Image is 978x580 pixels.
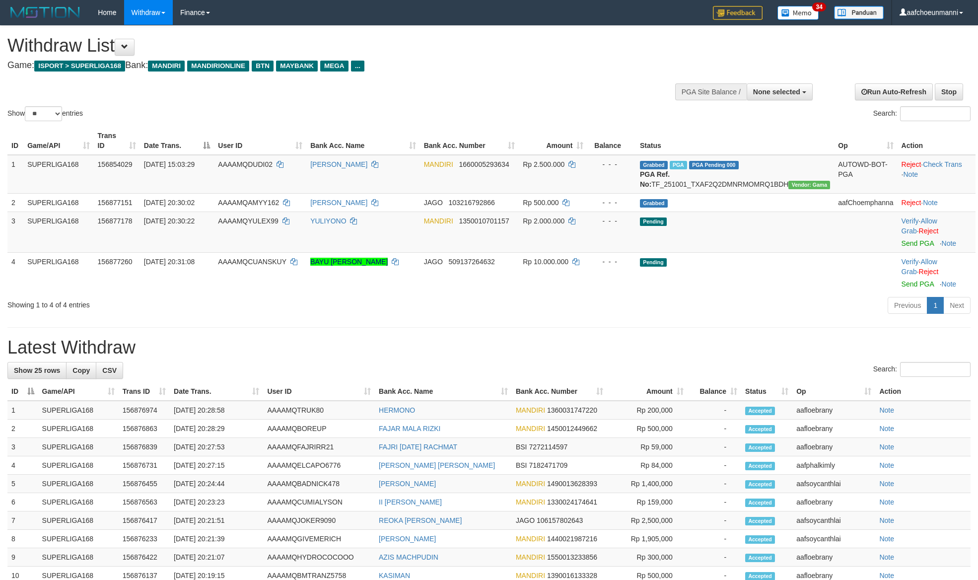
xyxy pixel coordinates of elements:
[263,475,375,493] td: AAAAMQBADNICK478
[7,193,23,212] td: 2
[424,199,443,207] span: JAGO
[310,217,346,225] a: YULIYONO
[170,475,263,493] td: [DATE] 20:24:44
[745,499,775,507] span: Accepted
[902,258,937,276] a: Allow Grab
[523,217,564,225] span: Rp 2.000.000
[879,572,894,580] a: Note
[591,216,632,226] div: - - -
[879,498,894,506] a: Note
[902,217,937,235] a: Allow Grab
[276,61,318,72] span: MAYBANK
[516,498,545,506] span: MANDIRI
[587,127,636,155] th: Balance
[640,161,668,169] span: Grabbed
[607,438,688,456] td: Rp 59,000
[7,420,38,438] td: 2
[144,199,195,207] span: [DATE] 20:30:02
[7,401,38,420] td: 1
[263,420,375,438] td: AAAAMQBOREUP
[713,6,763,20] img: Feedback.jpg
[119,530,170,548] td: 156876233
[688,382,741,401] th: Balance: activate to sort column ascending
[942,239,957,247] a: Note
[38,530,119,548] td: SUPERLIGA168
[745,443,775,452] span: Accepted
[792,493,875,511] td: aafloebrany
[792,511,875,530] td: aafsoycanthlai
[420,127,519,155] th: Bank Acc. Number: activate to sort column ascending
[923,199,938,207] a: Note
[7,252,23,293] td: 4
[38,401,119,420] td: SUPERLIGA168
[119,548,170,567] td: 156876422
[935,83,963,100] a: Stop
[66,362,96,379] a: Copy
[607,493,688,511] td: Rp 159,000
[214,127,306,155] th: User ID: activate to sort column ascending
[310,199,367,207] a: [PERSON_NAME]
[7,296,400,310] div: Showing 1 to 4 of 4 entries
[148,61,185,72] span: MANDIRI
[263,401,375,420] td: AAAAMQTRUK80
[523,160,564,168] span: Rp 2.500.000
[919,227,939,235] a: Reject
[72,366,90,374] span: Copy
[547,572,597,580] span: Copy 1390016133328 to clipboard
[607,530,688,548] td: Rp 1,905,000
[900,362,971,377] input: Search:
[745,535,775,544] span: Accepted
[306,127,419,155] th: Bank Acc. Name: activate to sort column ascending
[119,475,170,493] td: 156876455
[741,382,792,401] th: Status: activate to sort column ascending
[942,280,957,288] a: Note
[94,127,140,155] th: Trans ID: activate to sort column ascending
[119,511,170,530] td: 156876417
[263,530,375,548] td: AAAAMQGIVEMERICH
[537,516,583,524] span: Copy 106157802643 to clipboard
[516,516,535,524] span: JAGO
[640,258,667,267] span: Pending
[792,548,875,567] td: aafloebrany
[688,548,741,567] td: -
[23,252,93,293] td: SUPERLIGA168
[119,456,170,475] td: 156876731
[7,530,38,548] td: 8
[879,480,894,488] a: Note
[529,461,567,469] span: Copy 7182471709 to clipboard
[7,36,642,56] h1: Withdraw List
[640,170,670,188] b: PGA Ref. No:
[753,88,800,96] span: None selected
[745,462,775,470] span: Accepted
[512,382,607,401] th: Bank Acc. Number: activate to sort column ascending
[879,516,894,524] a: Note
[140,127,214,155] th: Date Trans.: activate to sort column descending
[689,161,739,169] span: PGA Pending
[119,401,170,420] td: 156876974
[879,553,894,561] a: Note
[547,553,597,561] span: Copy 1550013233856 to clipboard
[923,160,962,168] a: Check Trans
[875,382,971,401] th: Action
[745,480,775,489] span: Accepted
[898,127,976,155] th: Action
[688,420,741,438] td: -
[516,553,545,561] span: MANDIRI
[688,438,741,456] td: -
[873,106,971,121] label: Search:
[636,155,834,194] td: TF_251001_TXAF2Q2DMNRMOMRQ1BDH
[903,170,918,178] a: Note
[119,438,170,456] td: 156876839
[688,511,741,530] td: -
[902,199,921,207] a: Reject
[591,257,632,267] div: - - -
[144,217,195,225] span: [DATE] 20:30:22
[38,475,119,493] td: SUPERLIGA168
[927,297,944,314] a: 1
[263,493,375,511] td: AAAAMQCUMIALYSON
[745,554,775,562] span: Accepted
[38,382,119,401] th: Game/API: activate to sort column ascending
[310,258,388,266] a: BAYU [PERSON_NAME]
[263,456,375,475] td: AAAAMQELCAPO6776
[7,456,38,475] td: 4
